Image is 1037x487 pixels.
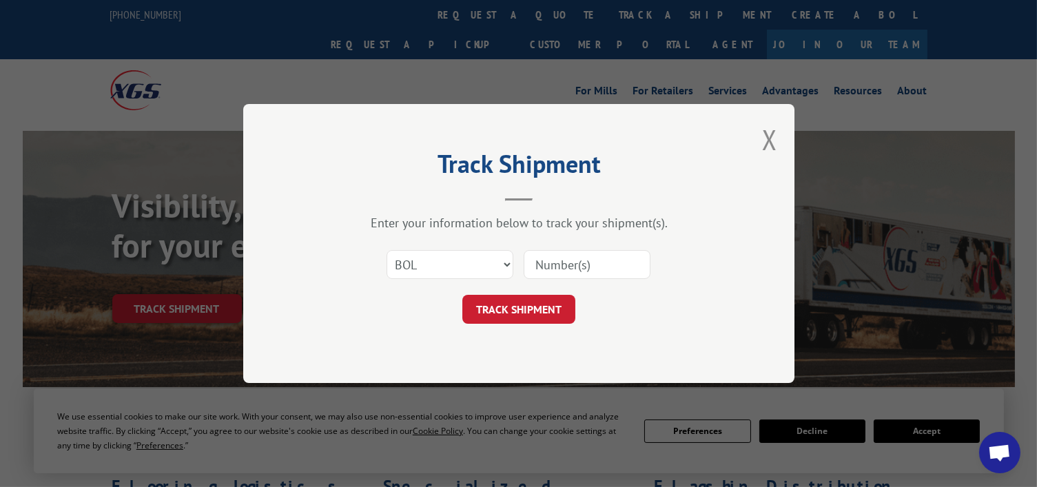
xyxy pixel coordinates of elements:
[312,215,726,231] div: Enter your information below to track your shipment(s).
[979,432,1020,473] a: Open chat
[762,121,777,158] button: Close modal
[524,250,650,279] input: Number(s)
[462,295,575,324] button: TRACK SHIPMENT
[312,154,726,180] h2: Track Shipment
